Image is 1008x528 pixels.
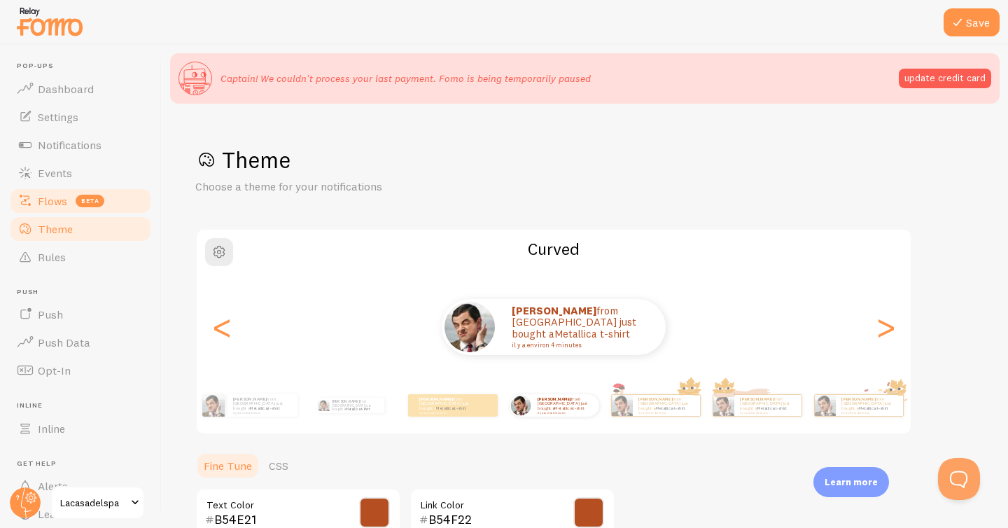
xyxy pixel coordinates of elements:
[250,405,280,411] a: Metallica t-shirt
[841,411,896,414] small: il y a environ 4 minutes
[50,486,145,520] a: Lacasadelspa
[538,396,571,402] strong: [PERSON_NAME]
[554,327,630,340] a: Metallica t-shirt
[8,131,153,159] a: Notifications
[8,415,153,443] a: Inline
[877,277,894,377] div: Next slide
[76,195,104,207] span: beta
[8,243,153,271] a: Rules
[17,62,153,71] span: Pop-ups
[38,166,72,180] span: Events
[740,411,794,414] small: il y a environ 4 minutes
[233,396,267,402] strong: [PERSON_NAME]
[233,396,292,414] p: from [GEOGRAPHIC_DATA] just bought a
[419,396,475,414] p: from [GEOGRAPHIC_DATA] just bought a
[813,467,889,497] div: Learn more
[638,396,672,402] strong: [PERSON_NAME]
[38,307,63,321] span: Push
[8,472,153,500] a: Alerts
[38,422,65,436] span: Inline
[17,288,153,297] span: Push
[38,110,78,124] span: Settings
[757,405,787,411] a: Metallica t-shirt
[538,411,592,414] small: il y a environ 4 minutes
[444,302,495,352] img: Fomo
[38,363,71,377] span: Opt-In
[638,396,694,414] p: from [GEOGRAPHIC_DATA] just bought a
[318,400,329,411] img: Fomo
[713,395,734,416] img: Fomo
[17,401,153,410] span: Inline
[8,75,153,103] a: Dashboard
[17,459,153,468] span: Get Help
[8,356,153,384] a: Opt-In
[38,138,101,152] span: Notifications
[8,328,153,356] a: Push Data
[814,395,835,416] img: Fomo
[512,304,596,317] strong: [PERSON_NAME]
[15,4,85,39] img: fomo-relay-logo-orange.svg
[38,250,66,264] span: Rules
[655,405,685,411] a: Metallica t-shirt
[38,82,94,96] span: Dashboard
[512,342,647,349] small: il y a environ 4 minutes
[858,405,888,411] a: Metallica t-shirt
[38,479,68,493] span: Alerts
[8,159,153,187] a: Events
[638,411,693,414] small: il y a environ 4 minutes
[332,398,379,413] p: from [GEOGRAPHIC_DATA] just bought a
[195,452,260,480] a: Fine Tune
[436,405,466,411] a: Metallica t-shirt
[740,396,796,414] p: from [GEOGRAPHIC_DATA] just bought a
[346,407,370,411] a: Metallica t-shirt
[197,238,911,260] h2: Curved
[611,395,632,416] img: Fomo
[512,305,652,349] p: from [GEOGRAPHIC_DATA] just bought a
[8,187,153,215] a: Flows beta
[740,396,773,402] strong: [PERSON_NAME]
[332,399,360,403] strong: [PERSON_NAME]
[899,69,991,88] button: update credit card
[8,103,153,131] a: Settings
[510,395,531,415] img: Fomo
[60,494,127,511] span: Lacasadelspa
[233,411,290,414] small: il y a environ 4 minutes
[419,411,474,414] small: il y a environ 4 minutes
[825,475,878,489] p: Learn more
[195,146,974,174] h1: Theme
[8,215,153,243] a: Theme
[213,277,230,377] div: Previous slide
[38,194,67,208] span: Flows
[419,396,453,402] strong: [PERSON_NAME]
[938,458,980,500] iframe: Help Scout Beacon - Open
[538,396,594,414] p: from [GEOGRAPHIC_DATA] just bought a
[195,179,531,195] p: Choose a theme for your notifications
[841,396,897,414] p: from [GEOGRAPHIC_DATA] just bought a
[260,452,297,480] a: CSS
[554,405,584,411] a: Metallica t-shirt
[220,71,591,85] p: Captain! We couldn't process your last payment. Fomo is being temporarily paused
[38,335,90,349] span: Push Data
[38,222,73,236] span: Theme
[841,396,875,402] strong: [PERSON_NAME]
[202,394,225,417] img: Fomo
[8,300,153,328] a: Push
